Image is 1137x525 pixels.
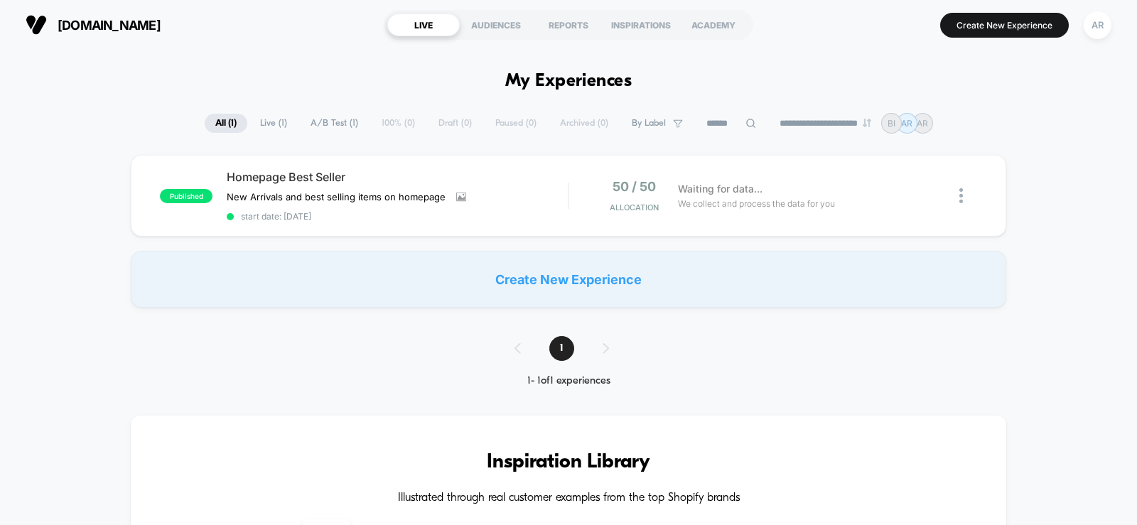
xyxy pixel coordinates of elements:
[1084,11,1111,39] div: AR
[532,13,605,36] div: REPORTS
[300,114,369,133] span: A/B Test ( 1 )
[460,13,532,36] div: AUDIENCES
[678,181,763,197] span: Waiting for data...
[610,202,659,212] span: Allocation
[58,18,161,33] span: [DOMAIN_NAME]
[160,189,212,203] span: published
[940,13,1069,38] button: Create New Experience
[678,197,835,210] span: We collect and process the data for you
[500,375,637,387] div: 1 - 1 of 1 experiences
[377,300,410,315] div: Current time
[227,170,568,184] span: Homepage Best Seller
[227,191,446,202] span: New Arrivals and best selling items on homepage
[613,179,656,194] span: 50 / 50
[505,71,632,92] h1: My Experiences
[11,277,572,291] input: Seek
[888,118,895,129] p: BI
[26,14,47,36] img: Visually logo
[863,119,871,127] img: end
[478,301,520,315] input: Volume
[131,251,1006,308] div: Create New Experience
[632,118,666,129] span: By Label
[227,211,568,222] span: start date: [DATE]
[959,188,963,203] img: close
[205,114,247,133] span: All ( 1 )
[173,492,964,505] h4: Illustrated through real customer examples from the top Shopify brands
[387,13,460,36] div: LIVE
[249,114,298,133] span: Live ( 1 )
[173,451,964,474] h3: Inspiration Library
[549,336,574,361] span: 1
[412,300,450,315] div: Duration
[7,296,30,319] button: Play, NEW DEMO 2025-VEED.mp4
[1079,11,1116,40] button: AR
[677,13,750,36] div: ACADEMY
[901,118,912,129] p: AR
[21,13,165,36] button: [DOMAIN_NAME]
[273,146,307,180] button: Play, NEW DEMO 2025-VEED.mp4
[605,13,677,36] div: INSPIRATIONS
[917,118,928,129] p: AR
